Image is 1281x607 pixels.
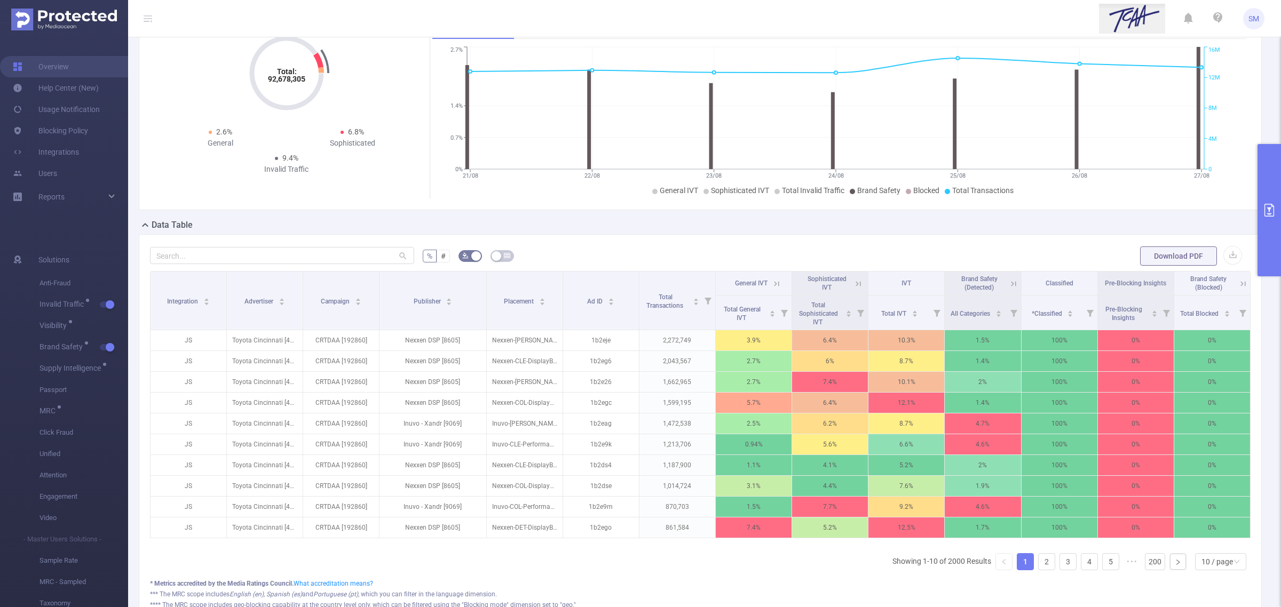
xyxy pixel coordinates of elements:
[39,322,70,329] span: Visibility
[1169,553,1187,570] li: Next Page
[563,413,639,434] p: 1b2eag
[1174,455,1250,475] p: 0%
[13,99,100,120] a: Usage Notification
[608,297,614,303] div: Sort
[1098,434,1174,454] p: 0%
[868,497,944,517] p: 9.2%
[716,351,792,371] p: 2.7%
[487,330,563,350] p: Nexxen-[PERSON_NAME]-DisplayBundle-300x250-cross-device-market2203 [4902179]
[39,407,59,414] span: MRC
[39,571,128,593] span: MRC - Sampled
[961,275,998,291] span: Brand Safety (Detected)
[379,434,486,454] p: Inuvo - Xandr [9069]
[151,351,226,371] p: JS
[693,301,699,304] i: icon: caret-down
[995,309,1002,315] div: Sort
[945,455,1021,475] p: 2%
[1103,554,1119,570] a: 5
[487,476,563,496] p: Nexxen-COL-DisplayBundle-320x50-cross-device-market2203 [4901955]
[792,393,868,413] p: 6.4%
[1145,554,1165,570] a: 200
[446,301,452,304] i: icon: caret-down
[639,517,715,538] p: 861,584
[321,298,351,305] span: Campaign
[450,134,463,141] tspan: 0.7%
[154,138,287,149] div: General
[446,297,452,303] div: Sort
[38,193,65,201] span: Reports
[716,413,792,434] p: 2.5%
[414,298,442,305] span: Publisher
[1224,309,1230,312] i: icon: caret-up
[487,497,563,517] p: Inuvo-COL-PerformanceDisplay-300X250-Cross-Device [4226346]
[769,309,776,315] div: Sort
[355,301,361,304] i: icon: caret-down
[1067,309,1073,312] i: icon: caret-up
[203,297,209,300] i: icon: caret-up
[868,434,944,454] p: 6.6%
[639,351,715,371] p: 2,043,567
[792,476,868,496] p: 4.4%
[639,455,715,475] p: 1,187,900
[868,351,944,371] p: 8.7%
[220,164,353,175] div: Invalid Traffic
[151,476,226,496] p: JS
[39,443,128,465] span: Unified
[227,413,303,434] p: Toyota Cincinnati [4291]
[1159,295,1174,330] i: Filter menu
[563,393,639,413] p: 1b2egc
[294,580,373,587] a: What accreditation means?
[1098,330,1174,350] p: 0%
[1208,135,1217,142] tspan: 4M
[693,297,699,300] i: icon: caret-up
[1201,554,1233,570] div: 10 / page
[1208,47,1220,54] tspan: 16M
[995,553,1013,570] li: Previous Page
[151,330,226,350] p: JS
[1060,554,1076,570] a: 3
[563,476,639,496] p: 1b2dse
[660,186,698,195] span: General IVT
[1067,309,1073,315] div: Sort
[39,486,128,507] span: Engagement
[379,393,486,413] p: Nexxen DSP [8605]
[1235,295,1250,330] i: Filter menu
[38,249,69,270] span: Solutions
[912,313,918,316] i: icon: caret-down
[892,553,991,570] li: Showing 1-10 of 2000 Results
[203,301,209,304] i: icon: caret-down
[563,497,639,517] p: 1b2e9m
[303,497,379,517] p: CRTDAA [192860]
[716,393,792,413] p: 5.7%
[912,309,918,312] i: icon: caret-up
[1098,517,1174,538] p: 0%
[1022,517,1097,538] p: 100%
[227,372,303,392] p: Toyota Cincinnati [4291]
[1032,310,1064,317] span: *Classified
[227,393,303,413] p: Toyota Cincinnati [4291]
[716,372,792,392] p: 2.7%
[868,372,944,392] p: 10.1%
[379,455,486,475] p: Nexxen DSP [8605]
[227,330,303,350] p: Toyota Cincinnati [4291]
[1124,553,1141,570] span: •••
[868,476,944,496] p: 7.6%
[303,413,379,434] p: CRTDAA [192860]
[639,434,715,454] p: 1,213,706
[1174,413,1250,434] p: 0%
[1022,413,1097,434] p: 100%
[639,330,715,350] p: 2,272,749
[716,434,792,454] p: 0.94%
[230,590,302,598] i: English (en), Spanish (es)
[450,47,463,54] tspan: 2.7%
[150,589,1251,599] div: *** The MRC scope includes and , which you can filter in the language dimension.
[563,434,639,454] p: 1b2e9k
[303,393,379,413] p: CRTDAA [192860]
[151,517,226,538] p: JS
[799,301,838,326] span: Total Sophisticated IVT
[379,476,486,496] p: Nexxen DSP [8605]
[1151,309,1157,312] i: icon: caret-up
[539,301,545,304] i: icon: caret-down
[1151,309,1158,315] div: Sort
[1174,372,1250,392] p: 0%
